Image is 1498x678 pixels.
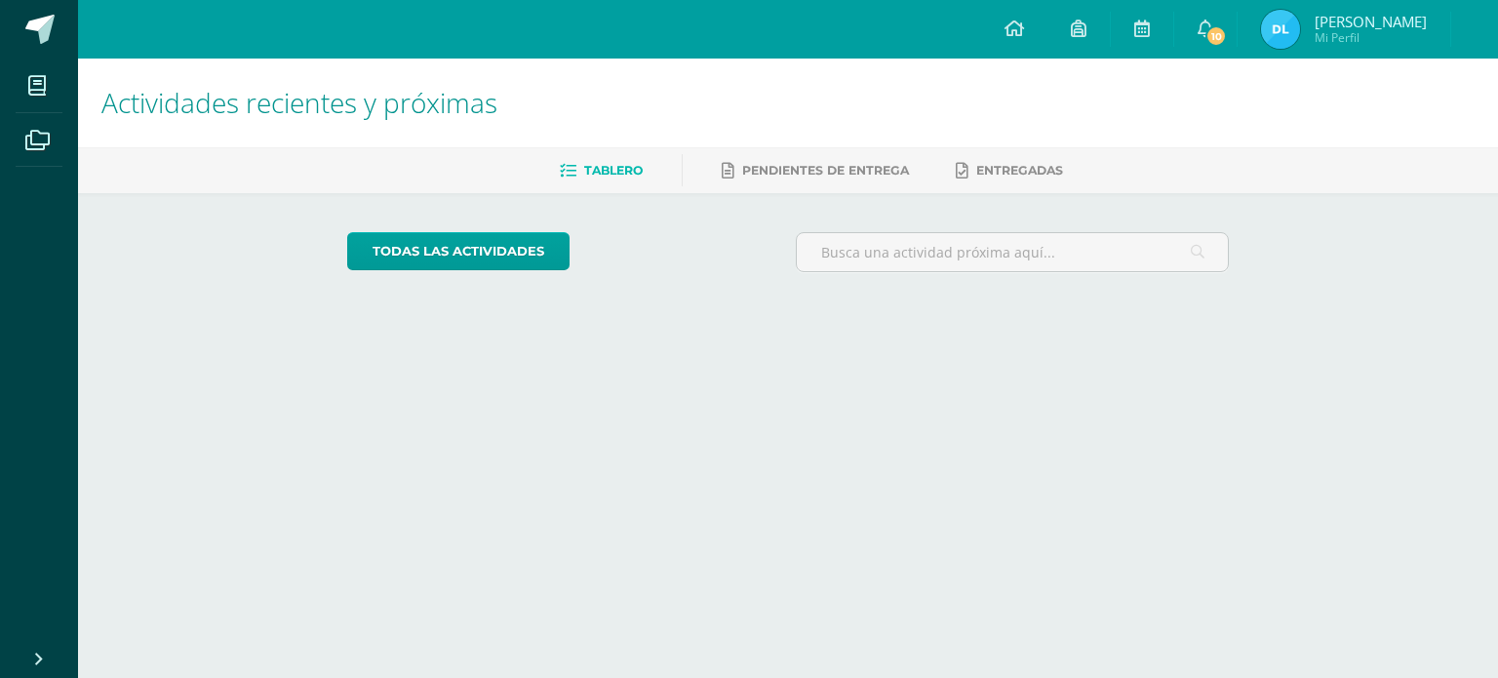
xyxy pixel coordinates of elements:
[1261,10,1300,49] img: 82948c8d225089f2995c85df4085ce0b.png
[101,84,497,121] span: Actividades recientes y próximas
[1315,12,1427,31] span: [PERSON_NAME]
[976,163,1063,178] span: Entregadas
[560,155,643,186] a: Tablero
[956,155,1063,186] a: Entregadas
[742,163,909,178] span: Pendientes de entrega
[347,232,570,270] a: todas las Actividades
[584,163,643,178] span: Tablero
[722,155,909,186] a: Pendientes de entrega
[1205,25,1227,47] span: 10
[797,233,1229,271] input: Busca una actividad próxima aquí...
[1315,29,1427,46] span: Mi Perfil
